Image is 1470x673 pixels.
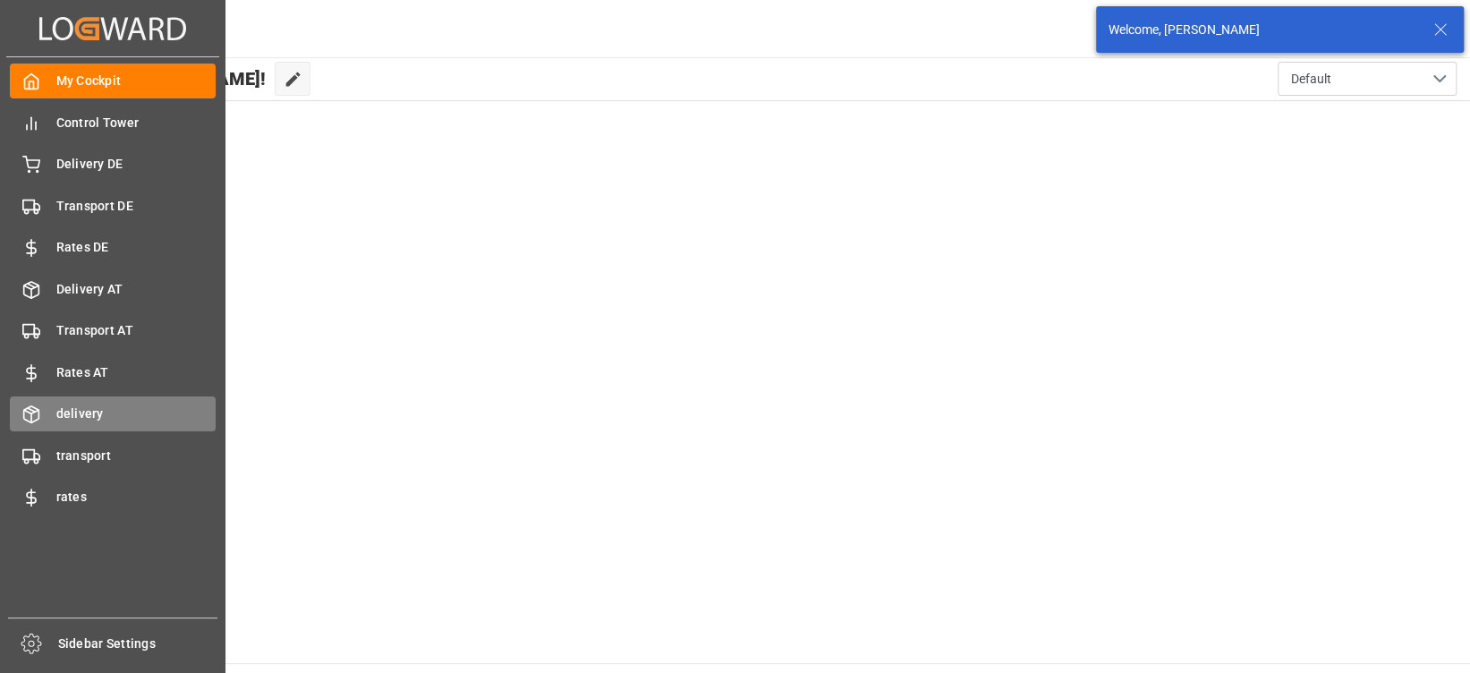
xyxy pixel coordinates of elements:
span: transport [56,447,217,465]
span: My Cockpit [56,72,217,90]
span: Delivery DE [56,155,217,174]
a: rates [10,480,216,515]
a: Delivery DE [10,147,216,182]
span: Default [1291,70,1331,89]
a: Delivery AT [10,271,216,306]
span: Rates AT [56,363,217,382]
a: Control Tower [10,105,216,140]
span: rates [56,488,217,507]
a: Transport AT [10,313,216,348]
span: Transport AT [56,321,217,340]
span: Delivery AT [56,280,217,299]
a: delivery [10,396,216,431]
span: Rates DE [56,238,217,257]
span: Sidebar Settings [58,635,218,653]
span: delivery [56,405,217,423]
a: transport [10,438,216,473]
span: Transport DE [56,197,217,216]
a: Transport DE [10,188,216,223]
span: Control Tower [56,114,217,132]
button: open menu [1278,62,1457,96]
a: Rates AT [10,354,216,389]
div: Welcome, [PERSON_NAME] [1109,21,1416,39]
a: My Cockpit [10,64,216,98]
a: Rates DE [10,230,216,265]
